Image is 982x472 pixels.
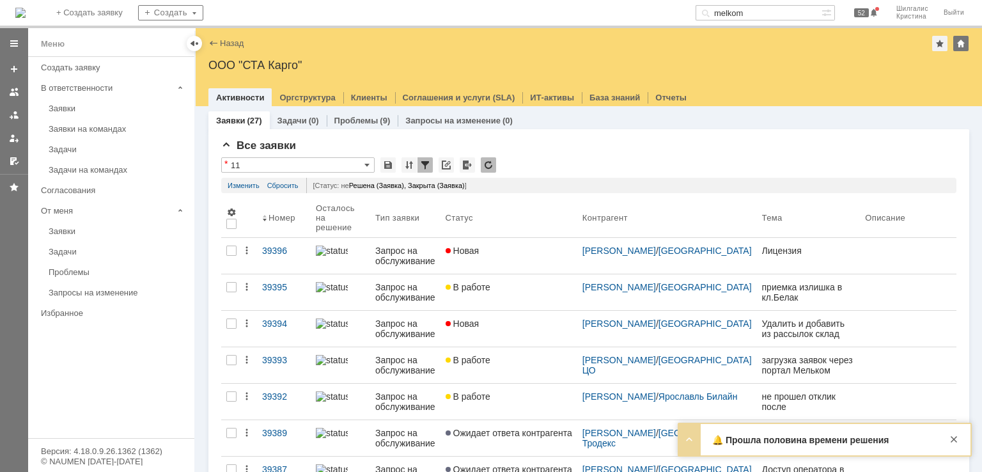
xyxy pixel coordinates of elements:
[15,8,26,18] a: Перейти на домашнюю страницу
[267,178,299,193] a: Сбросить
[311,238,370,274] a: statusbar-100 (1).png
[4,59,24,79] a: Создать заявку
[269,213,295,223] div: Номер
[417,157,433,173] div: Фильтрация...
[370,311,440,347] a: Запрос на обслуживание
[311,384,370,420] a: statusbar-100 (1).png
[257,238,311,274] a: 39396
[262,246,306,256] div: 39396
[582,355,754,375] a: [GEOGRAPHIC_DATA] ЦО
[896,5,928,13] span: Шилгалис
[440,274,577,310] a: В работе
[15,8,26,18] img: logo
[41,457,182,466] div: © NAUMEN [DATE]-[DATE]
[316,203,355,232] div: Осталось на решение
[481,157,496,173] div: Обновлять список
[582,282,656,292] a: [PERSON_NAME]
[375,213,419,223] div: Тип заявки
[762,246,855,256] div: Лицензия
[655,93,687,102] a: Отчеты
[262,391,306,402] div: 39392
[946,432,962,447] div: Закрыть
[460,157,475,173] div: Экспорт списка
[582,428,752,448] div: /
[262,319,306,329] div: 39394
[41,83,173,93] div: В ответственности
[316,355,348,365] img: statusbar-100 (1).png
[311,274,370,310] a: statusbar-100 (1).png
[370,238,440,274] a: Запрос на обслуживание
[440,238,577,274] a: Новая
[854,8,869,17] span: 52
[4,151,24,171] a: Мои согласования
[306,178,950,193] div: [Статус: не ]
[582,213,628,223] div: Контрагент
[242,355,252,365] div: Действия
[257,384,311,420] a: 39392
[334,116,378,125] a: Проблемы
[316,428,348,438] img: statusbar-100 (1).png
[375,246,435,266] div: Запрос на обслуживание
[43,221,192,241] a: Заявки
[316,319,348,329] img: statusbar-100 (1).png
[757,384,861,420] a: не прошел отклик после редактирования документа WXX-3654080-1YAR400KWB
[43,160,192,180] a: Задачи на командах
[262,428,306,438] div: 39389
[762,282,855,303] div: приемка излишка в кл.Белак
[582,428,656,438] a: [PERSON_NAME]
[446,391,490,402] span: В работе
[375,319,435,339] div: Запрос на обслуживание
[49,104,187,113] div: Заявки
[49,247,187,256] div: Задачи
[582,246,752,256] div: /
[311,347,370,383] a: statusbar-100 (1).png
[41,308,173,318] div: Избранное
[311,420,370,456] a: statusbar-100 (1).png
[309,116,319,125] div: (0)
[582,391,656,402] a: [PERSON_NAME]
[375,391,435,412] div: Запрос на обслуживание
[257,198,311,238] th: Номер
[503,116,513,125] div: (0)
[242,282,252,292] div: Действия
[226,207,237,217] span: Настройки
[224,159,228,168] div: Настройки списка отличаются от сохраненных в виде
[277,116,307,125] a: Задачи
[242,319,252,329] div: Действия
[242,246,252,256] div: Действия
[216,116,245,125] a: Заявки
[311,198,370,238] th: Осталось на решение
[762,319,855,339] div: Удалить и добавить из рассылок склад [GEOGRAPHIC_DATA]
[228,178,260,193] a: Изменить
[257,311,311,347] a: 39394
[370,198,440,238] th: Тип заявки
[589,93,640,102] a: База знаний
[43,262,192,282] a: Проблемы
[757,198,861,238] th: Тема
[242,391,252,402] div: Действия
[41,63,187,72] div: Создать заявку
[316,282,348,292] img: statusbar-100 (1).png
[41,185,187,195] div: Согласования
[375,428,435,448] div: Запрос на обслуживание
[43,119,192,139] a: Заявки на командах
[375,355,435,375] div: Запрос на обслуживание
[405,116,501,125] a: Запросы на изменение
[439,157,454,173] div: Скопировать ссылку на список
[582,355,656,365] a: [PERSON_NAME]
[4,82,24,102] a: Заявки на командах
[41,36,65,52] div: Меню
[36,58,192,77] a: Создать заявку
[762,213,783,223] div: Тема
[187,36,202,51] div: Скрыть меню
[659,282,752,292] a: [GEOGRAPHIC_DATA]
[582,355,752,375] div: /
[43,139,192,159] a: Задачи
[440,384,577,420] a: В работе
[577,198,757,238] th: Контрагент
[49,124,187,134] div: Заявки на командах
[49,145,187,154] div: Задачи
[279,93,335,102] a: Оргструктура
[262,282,306,292] div: 39395
[351,93,387,102] a: Клиенты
